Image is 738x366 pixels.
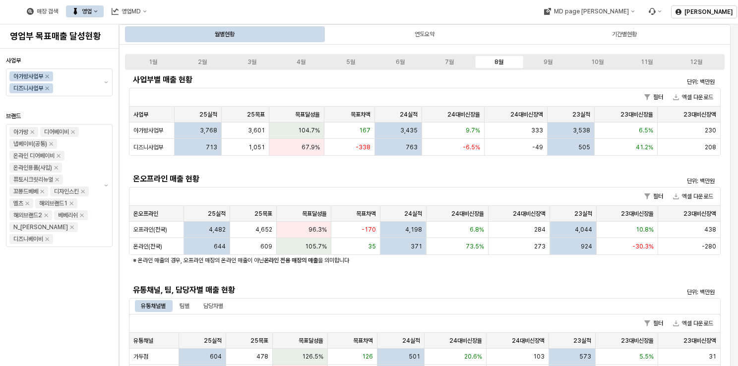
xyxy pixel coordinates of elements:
[368,243,376,250] span: 35
[10,31,109,41] h4: 영업부 목표매출 달성현황
[573,337,591,345] span: 23실적
[256,353,268,361] span: 478
[255,226,272,234] span: 4,652
[69,201,73,205] div: Remove 해외브랜드1
[400,126,418,134] span: 3,435
[178,58,228,66] label: 2월
[463,143,480,151] span: -6.5%
[298,126,320,134] span: 104.7%
[13,175,53,184] div: 퓨토시크릿리뉴얼
[308,226,327,234] span: 96.3%
[326,26,524,42] div: 연도요약
[620,111,653,119] span: 23대비신장율
[299,337,323,345] span: 목표달성율
[122,8,141,15] div: 영업MD
[512,337,545,345] span: 24대비신장액
[45,74,49,78] div: Remove 아가방사업부
[533,353,545,361] span: 103
[705,143,716,151] span: 208
[579,177,715,185] p: 단위: 백만원
[704,226,716,234] span: 438
[359,126,370,134] span: 167
[346,59,355,65] div: 5월
[351,111,370,119] span: 목표차액
[400,111,418,119] span: 24실적
[396,59,405,65] div: 6월
[37,8,58,15] div: 매장 검색
[6,113,21,120] span: 브랜드
[690,59,702,65] div: 12월
[198,59,207,65] div: 2월
[82,8,92,15] div: 영업
[295,111,320,119] span: 목표달성율
[277,58,326,66] label: 4월
[81,189,85,193] div: Remove 디자인스킨
[621,337,654,345] span: 23대비신장율
[30,130,34,134] div: Remove 아가방
[709,353,716,361] span: 31
[702,243,716,250] span: -280
[353,337,373,345] span: 목표차액
[621,210,654,218] span: 23대비신장율
[451,210,484,218] span: 24대비신장율
[13,210,42,220] div: 해외브랜드2
[538,5,640,17] div: MD page 이동
[250,337,268,345] span: 25목표
[44,213,48,217] div: Remove 해외브랜드2
[66,5,104,17] button: 영업
[642,5,667,17] div: Menu item 6
[356,210,376,218] span: 목표차액
[362,226,376,234] span: -170
[639,126,653,134] span: 6.5%
[612,28,637,40] div: 기간별현황
[247,111,265,119] span: 25목표
[180,300,189,312] div: 팀별
[208,210,226,218] span: 25실적
[133,353,148,361] span: 가두점
[13,139,47,149] div: 냅베이비(공통)
[636,226,654,234] span: 10.8%
[254,210,272,218] span: 25목표
[574,210,592,218] span: 23실적
[669,190,717,202] button: 엑셀 다운로드
[247,59,256,65] div: 3월
[402,337,420,345] span: 24실적
[669,91,717,103] button: 엑셀 다운로드
[13,186,38,196] div: 꼬똥드베베
[174,300,195,312] div: 팀별
[573,58,622,66] label: 10월
[404,210,422,218] span: 24실적
[13,151,55,161] div: 온라인 디어베이비
[100,69,112,96] button: 제안 사항 표시
[149,59,157,65] div: 1월
[683,111,716,119] span: 23대비신장액
[106,5,153,17] button: 영업MD
[531,126,543,134] span: 333
[532,143,543,151] span: -49
[40,189,44,193] div: Remove 꼬똥드베베
[133,337,153,345] span: 유통채널
[200,126,217,134] span: 3,768
[133,210,158,218] span: 온오프라인
[375,58,425,66] label: 6월
[70,225,74,229] div: Remove N_이야이야오
[553,8,628,15] div: MD page [PERSON_NAME]
[534,226,546,234] span: 284
[203,300,223,312] div: 담당자별
[45,237,49,241] div: Remove 디즈니베이비
[578,143,590,151] span: 505
[215,28,235,40] div: 월별현황
[128,58,178,66] label: 1월
[206,143,217,151] span: 713
[464,353,482,361] span: 20.6%
[513,210,546,218] span: 24대비신장액
[58,210,78,220] div: 베베리쉬
[6,57,21,64] span: 사업부
[326,58,375,66] label: 5월
[579,288,715,297] p: 단위: 백만원
[534,243,546,250] span: 273
[411,243,422,250] span: 371
[632,243,654,250] span: -30.3%
[204,337,222,345] span: 25실적
[302,143,320,151] span: 67.9%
